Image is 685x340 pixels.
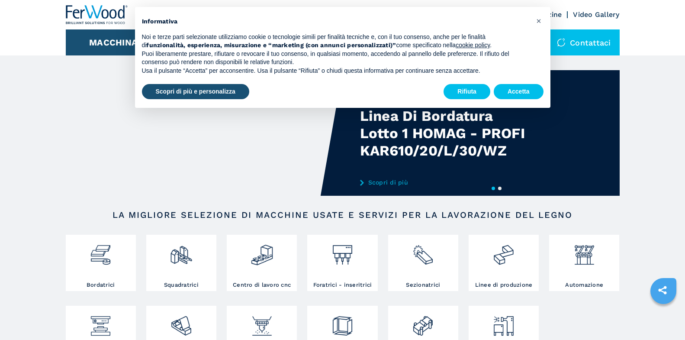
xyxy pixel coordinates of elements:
button: 2 [498,187,502,190]
img: foratrici_inseritrici_2.png [331,237,354,266]
a: Foratrici - inseritrici [307,235,377,291]
a: sharethis [652,279,673,301]
h3: Linee di produzione [475,281,533,289]
img: montaggio_imballaggio_2.png [331,308,354,337]
a: Scopri di più [360,179,530,186]
h3: Sezionatrici [406,281,440,289]
button: Scopri di più e personalizza [142,84,249,100]
button: Rifiuta [444,84,490,100]
h3: Centro di lavoro cnc [233,281,291,289]
img: aspirazione_1.png [492,308,515,337]
button: Chiudi questa informativa [532,14,546,28]
iframe: Chat [648,301,679,334]
button: Macchinari [89,37,147,48]
img: bordatrici_1.png [89,237,112,266]
img: centro_di_lavoro_cnc_2.png [251,237,273,266]
a: cookie policy [456,42,490,49]
a: Bordatrici [66,235,136,291]
img: verniciatura_1.png [251,308,273,337]
h3: Automazione [565,281,603,289]
span: × [536,16,541,26]
video: Your browser does not support the video tag. [66,70,343,196]
img: levigatrici_2.png [170,308,193,337]
img: Contattaci [557,38,566,47]
p: Noi e terze parti selezionate utilizziamo cookie o tecnologie simili per finalità tecniche e, con... [142,33,530,50]
p: Usa il pulsante “Accetta” per acconsentire. Usa il pulsante “Rifiuta” o chiudi questa informativa... [142,67,530,75]
img: automazione.png [573,237,596,266]
a: Video Gallery [573,10,619,19]
a: Automazione [549,235,619,291]
img: pressa-strettoia.png [89,308,112,337]
a: Linee di produzione [469,235,539,291]
img: lavorazione_porte_finestre_2.png [412,308,434,337]
button: Accetta [494,84,543,100]
strong: funzionalità, esperienza, misurazione e “marketing (con annunci personalizzati)” [146,42,396,49]
h3: Foratrici - inseritrici [313,281,372,289]
a: Sezionatrici [388,235,458,291]
img: sezionatrici_2.png [412,237,434,266]
img: Ferwood [66,5,128,24]
h3: Bordatrici [87,281,115,289]
button: 1 [492,187,495,190]
img: squadratrici_2.png [170,237,193,266]
p: Puoi liberamente prestare, rifiutare o revocare il tuo consenso, in qualsiasi momento, accedendo ... [142,50,530,67]
h3: Squadratrici [164,281,199,289]
h2: Informativa [142,17,530,26]
a: Centro di lavoro cnc [227,235,297,291]
div: Contattaci [548,29,620,55]
img: linee_di_produzione_2.png [492,237,515,266]
h2: LA MIGLIORE SELEZIONE DI MACCHINE USATE E SERVIZI PER LA LAVORAZIONE DEL LEGNO [93,210,592,220]
a: Squadratrici [146,235,216,291]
